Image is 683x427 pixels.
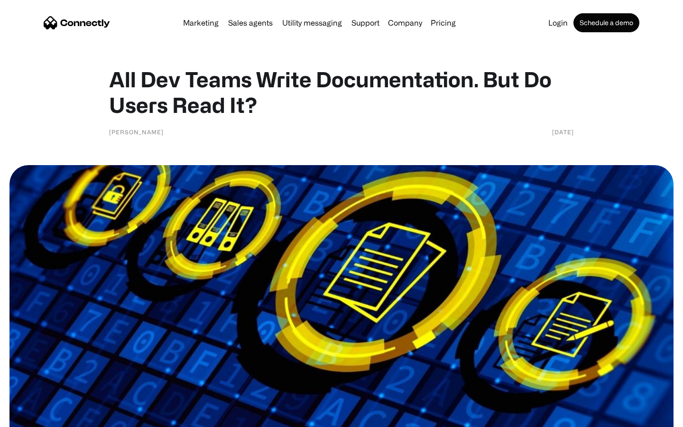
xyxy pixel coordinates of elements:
[19,410,57,424] ul: Language list
[109,127,164,137] div: [PERSON_NAME]
[573,13,639,32] a: Schedule a demo
[224,19,277,27] a: Sales agents
[348,19,383,27] a: Support
[179,19,222,27] a: Marketing
[388,16,422,29] div: Company
[427,19,460,27] a: Pricing
[9,410,57,424] aside: Language selected: English
[109,66,574,118] h1: All Dev Teams Write Documentation. But Do Users Read It?
[278,19,346,27] a: Utility messaging
[552,127,574,137] div: [DATE]
[545,19,572,27] a: Login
